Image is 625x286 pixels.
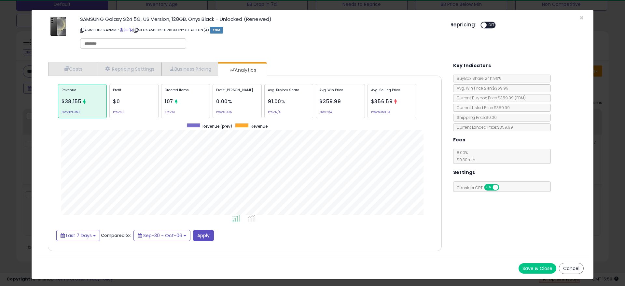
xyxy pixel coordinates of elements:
span: Compared to: [101,232,131,238]
p: Avg. Win Price [319,88,361,97]
span: ON [485,185,493,190]
h5: Key Indicators [453,62,491,70]
span: BuyBox Share 24h: 96% [453,76,501,81]
p: Avg. Selling Price [371,88,413,97]
h5: Repricing: [451,22,477,27]
a: Business Pricing [161,62,218,76]
span: $0.30 min [453,157,475,163]
p: Revenue [62,88,103,97]
span: Last 7 Days [66,232,92,239]
span: Consider CPT: [453,185,508,191]
span: 0.00% [216,98,232,105]
span: Avg. Win Price 24h: $359.99 [453,85,508,91]
span: ( FBM ) [515,95,526,101]
span: 107 [165,98,173,105]
small: Prev: $0 [113,111,124,113]
span: $0 [113,98,120,105]
small: Prev: N/A [268,111,281,113]
span: Revenue (prev) [202,123,232,129]
button: Save & Close [519,263,556,274]
p: ASIN: B0D364RMMP | SKU: SAMS921U128GBONYXBLACKUN(A) [80,25,441,35]
span: OFF [487,22,497,28]
span: OFF [498,185,508,190]
small: Prev: N/A [319,111,332,113]
p: Avg. Buybox Share [268,88,310,97]
a: Costs [48,62,97,76]
p: Profit [113,88,155,97]
h5: Fees [453,136,465,144]
button: Apply [193,230,214,241]
button: Cancel [559,263,584,274]
span: 8.00 % [453,150,475,163]
span: Current Landed Price: $359.99 [453,124,513,130]
a: BuyBox page [120,27,123,33]
span: Shipping Price: $0.00 [453,115,497,120]
a: All offer listings [124,27,128,33]
p: Ordered Items [165,88,206,97]
span: FBM [210,27,223,34]
a: Analytics [218,64,266,77]
p: Profit [PERSON_NAME] [216,88,258,97]
span: Revenue [251,123,268,129]
small: Prev: 0.00% [216,111,232,113]
small: Prev: $359.84 [371,111,390,113]
span: $359.99 [319,98,341,105]
img: 31WHCDQbNPL._SL60_.jpg [49,17,68,36]
span: $359.99 [498,95,526,101]
span: × [579,13,584,22]
a: Your listing only [129,27,133,33]
h3: SAMSUNG Galaxy S24 5G, US Version, 128GB, Onyx Black - Unlocked (Renewed) [80,17,441,21]
span: $38,155 [62,98,81,105]
span: 91.00% [268,98,285,105]
small: Prev: 61 [165,111,175,113]
span: Current Buybox Price: [453,95,526,101]
a: Repricing Settings [97,62,161,76]
small: Prev: $21,950 [62,111,80,113]
span: Current Listed Price: $359.99 [453,105,510,110]
span: Sep-30 - Oct-06 [143,232,182,239]
h5: Settings [453,168,475,177]
span: $356.59 [371,98,393,105]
